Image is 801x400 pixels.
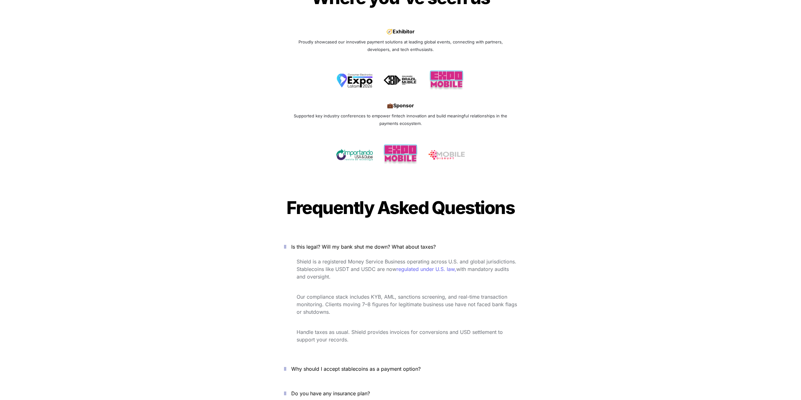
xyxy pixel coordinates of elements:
[291,366,421,372] span: Why should I accept stablecoins as a payment option?
[287,197,514,218] span: Frequently Asked Questions
[298,39,504,52] span: Proudly showcased our innovative payment solutions at leading global events, connecting with part...
[393,102,414,109] strong: Sponsor
[339,16,462,23] span: Join 1000+ happy startups that use Cardy
[387,102,393,109] span: 💼
[297,258,518,272] span: Shield is a registered Money Service Business operating across U.S. and global jurisdictions. Sta...
[275,256,526,354] div: Is this legal? Will my bank shut me down? What about taxes?
[393,28,415,35] strong: Exhibitor
[297,266,510,280] span: with mandatory audits and oversight.
[386,28,393,35] span: 🧭
[297,329,504,343] span: Handle taxes as usual. Shield provides invoices for conversions and USD settlement to support you...
[291,390,370,397] span: Do you have any insurance plan?
[396,266,456,272] a: regulated under U.S. law,
[275,237,526,256] button: Is this legal? Will my bank shut me down? What about taxes?
[297,294,519,315] span: Our compliance stack includes KYB, AML, sanctions screening, and real-time transaction monitoring...
[291,244,436,250] span: Is this legal? Will my bank shut me down? What about taxes?
[275,359,526,379] button: Why should I accept stablecoins as a payment option?
[294,113,508,126] span: Supported key industry conferences to empower fintech innovation and build meaningful relationshi...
